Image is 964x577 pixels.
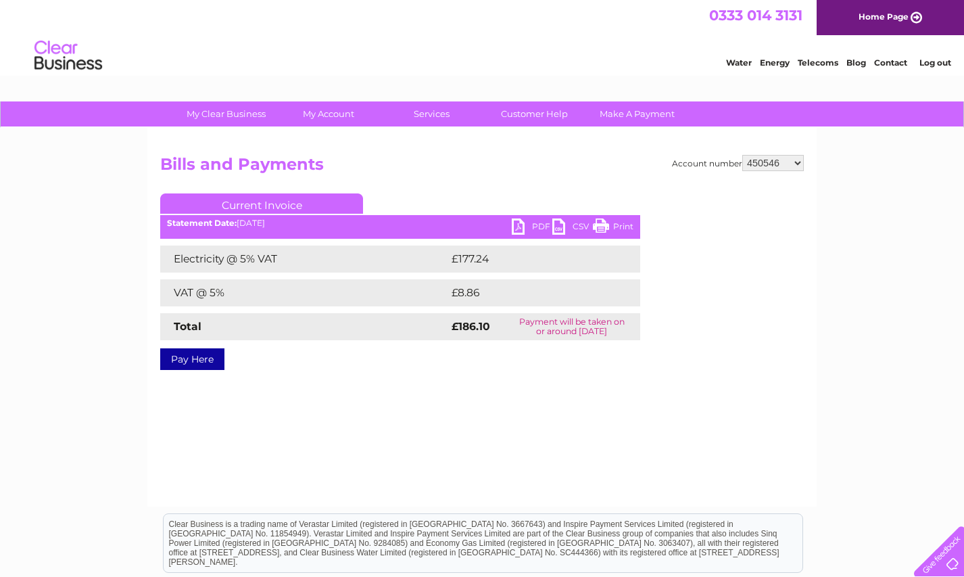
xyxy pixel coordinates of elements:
[448,246,614,273] td: £177.24
[726,57,752,68] a: Water
[273,101,385,126] a: My Account
[160,193,363,214] a: Current Invoice
[452,320,490,333] strong: £186.10
[170,101,282,126] a: My Clear Business
[34,35,103,76] img: logo.png
[919,57,951,68] a: Log out
[448,279,609,306] td: £8.86
[581,101,693,126] a: Make A Payment
[167,218,237,228] b: Statement Date:
[874,57,907,68] a: Contact
[376,101,487,126] a: Services
[479,101,590,126] a: Customer Help
[160,218,640,228] div: [DATE]
[160,348,224,370] a: Pay Here
[160,279,448,306] td: VAT @ 5%
[174,320,201,333] strong: Total
[709,7,802,24] a: 0333 014 3131
[760,57,790,68] a: Energy
[798,57,838,68] a: Telecoms
[593,218,633,238] a: Print
[672,155,804,171] div: Account number
[160,155,804,181] h2: Bills and Payments
[160,246,448,273] td: Electricity @ 5% VAT
[164,7,802,66] div: Clear Business is a trading name of Verastar Limited (registered in [GEOGRAPHIC_DATA] No. 3667643...
[846,57,866,68] a: Blog
[512,218,552,238] a: PDF
[552,218,593,238] a: CSV
[504,313,640,340] td: Payment will be taken on or around [DATE]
